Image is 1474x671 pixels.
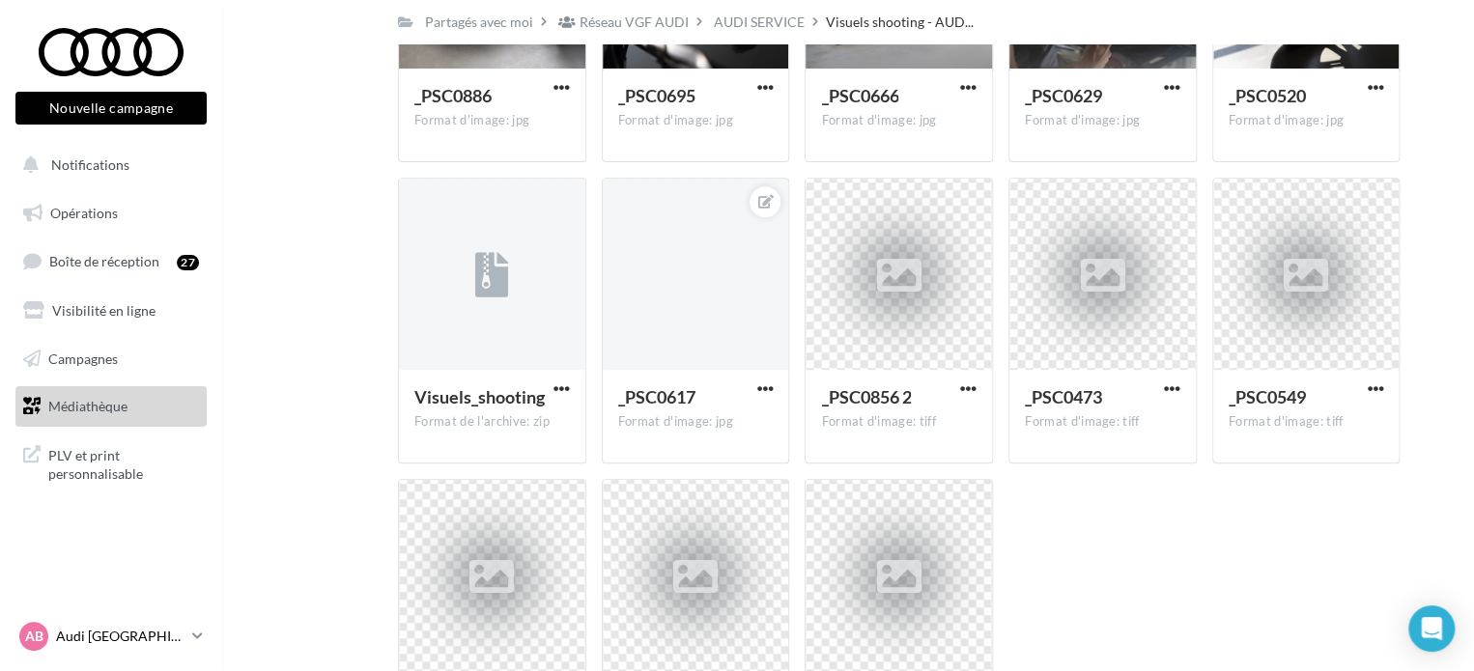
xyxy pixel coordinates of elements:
[1229,85,1306,106] span: _PSC0520
[821,112,977,129] div: Format d'image: jpg
[1025,85,1102,106] span: _PSC0629
[821,85,898,106] span: _PSC0666
[12,291,211,331] a: Visibilité en ligne
[177,255,199,270] div: 27
[1025,413,1180,431] div: Format d'image: tiff
[15,618,207,655] a: AB Audi [GEOGRAPHIC_DATA]
[12,434,211,491] a: PLV et print personnalisable
[52,302,156,319] span: Visibilité en ligne
[1229,112,1384,129] div: Format d'image: jpg
[714,13,805,32] div: AUDI SERVICE
[1025,112,1180,129] div: Format d'image: jpg
[821,413,977,431] div: Format d'image: tiff
[414,112,570,129] div: Format d'image: jpg
[48,442,199,484] span: PLV et print personnalisable
[48,349,118,366] span: Campagnes
[580,13,689,32] div: Réseau VGF AUDI
[414,386,545,407] span: Visuels_shooting
[50,205,118,221] span: Opérations
[49,253,159,269] span: Boîte de réception
[414,85,492,106] span: _PSC0886
[12,339,211,379] a: Campagnes
[425,13,533,32] div: Partagés avec moi
[51,156,129,173] span: Notifications
[826,13,974,32] span: Visuels shooting - AUD...
[1025,386,1102,407] span: _PSC0473
[1229,386,1306,407] span: _PSC0549
[618,413,774,431] div: Format d'image: jpg
[56,627,184,646] p: Audi [GEOGRAPHIC_DATA]
[618,112,774,129] div: Format d'image: jpg
[15,92,207,125] button: Nouvelle campagne
[48,398,128,414] span: Médiathèque
[1408,605,1455,652] div: Open Intercom Messenger
[821,386,911,407] span: _PSC0856 2
[12,386,211,427] a: Médiathèque
[414,413,570,431] div: Format de l'archive: zip
[12,240,211,282] a: Boîte de réception27
[1229,413,1384,431] div: Format d'image: tiff
[618,386,695,407] span: _PSC0617
[12,193,211,234] a: Opérations
[25,627,43,646] span: AB
[12,145,203,185] button: Notifications
[618,85,695,106] span: _PSC0695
